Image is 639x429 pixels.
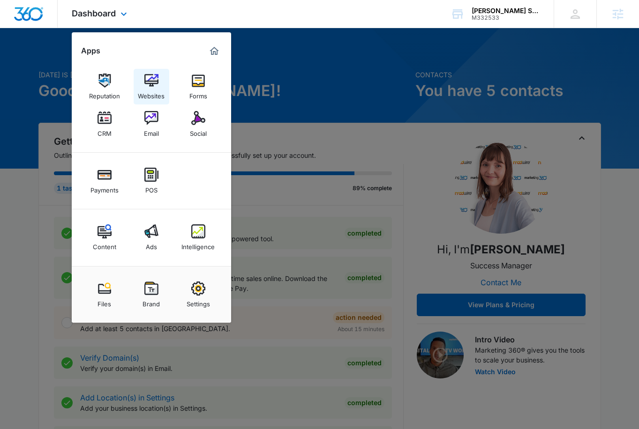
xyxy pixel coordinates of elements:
div: CRM [98,125,112,137]
div: Email [144,125,159,137]
img: tab_domain_overview_orange.svg [25,54,33,62]
a: Ads [134,220,169,255]
div: POS [145,182,158,194]
img: website_grey.svg [15,24,23,32]
div: v 4.0.25 [26,15,46,22]
a: Email [134,106,169,142]
h2: Apps [81,46,100,55]
a: Reputation [87,69,122,104]
div: Payments [90,182,119,194]
div: account name [472,7,540,15]
div: Files [98,296,111,308]
div: Reputation [89,88,120,100]
a: Content [87,220,122,255]
div: Content [93,238,116,251]
a: Payments [87,163,122,199]
a: Marketing 360® Dashboard [207,44,222,59]
a: Brand [134,277,169,312]
a: Websites [134,69,169,104]
a: Forms [180,69,216,104]
div: Domain Overview [36,55,84,61]
div: Domain: [DOMAIN_NAME] [24,24,103,32]
a: Intelligence [180,220,216,255]
div: Brand [143,296,160,308]
img: tab_keywords_by_traffic_grey.svg [93,54,101,62]
div: Intelligence [181,238,215,251]
a: CRM [87,106,122,142]
div: account id [472,15,540,21]
div: Websites [138,88,165,100]
div: Keywords by Traffic [104,55,158,61]
div: Social [190,125,207,137]
div: Ads [146,238,157,251]
img: logo_orange.svg [15,15,23,22]
a: POS [134,163,169,199]
div: Settings [187,296,210,308]
a: Social [180,106,216,142]
a: Settings [180,277,216,312]
a: Files [87,277,122,312]
span: Dashboard [72,8,116,18]
div: Forms [189,88,207,100]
